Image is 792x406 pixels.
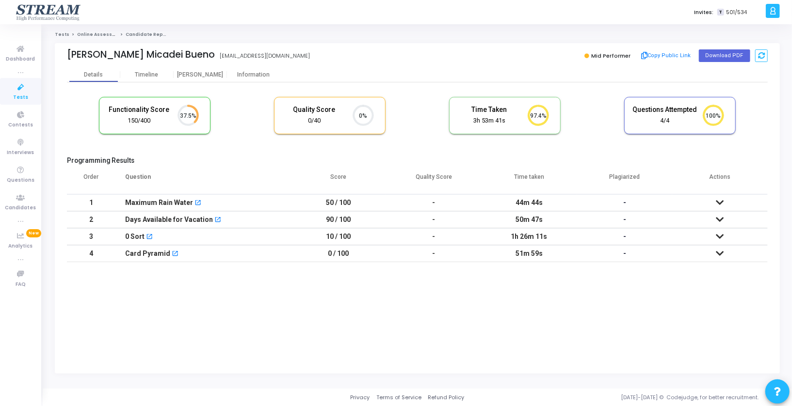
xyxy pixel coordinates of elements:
[172,251,178,258] mat-icon: open_in_new
[457,106,522,114] h5: Time Taken
[386,228,482,245] td: -
[135,71,159,78] div: Timeline
[482,228,577,245] td: 1h 26m 11s
[591,52,630,60] span: Mid Performer
[125,229,145,245] div: 0 Sort
[126,31,170,37] span: Candidate Report
[15,2,82,22] img: logo
[146,234,153,241] mat-icon: open_in_new
[67,49,215,60] div: [PERSON_NAME] Micadei Bueno
[7,176,34,185] span: Questions
[350,393,370,402] a: Privacy
[67,228,115,245] td: 3
[16,281,26,289] span: FAQ
[67,194,115,211] td: 1
[107,106,172,114] h5: Functionality Score
[7,149,34,157] span: Interviews
[726,8,747,16] span: 501/534
[482,194,577,211] td: 44m 44s
[386,245,482,262] td: -
[107,116,172,125] div: 150/400
[717,9,724,16] span: T
[214,217,221,224] mat-icon: open_in_new
[577,167,673,194] th: Plagiarized
[291,228,386,245] td: 10 / 100
[227,71,280,78] div: Information
[482,211,577,228] td: 50m 47s
[26,229,41,237] span: New
[282,116,347,125] div: 0/40
[220,52,310,60] div: [EMAIL_ADDRESS][DOMAIN_NAME]
[67,156,768,165] h5: Programming Results
[13,94,28,102] span: Tests
[672,167,768,194] th: Actions
[55,31,69,37] a: Tests
[84,71,103,78] div: Details
[8,121,33,129] span: Contests
[291,194,386,211] td: 50 / 100
[125,246,170,262] div: Card Pyramid
[632,116,697,125] div: 4/4
[623,233,626,240] span: -
[386,167,482,194] th: Quality Score
[457,116,522,125] div: 3h 53m 41s
[694,8,713,16] label: Invites:
[125,212,213,228] div: Days Available for Vacation
[638,48,694,63] button: Copy Public Link
[291,245,386,262] td: 0 / 100
[376,393,421,402] a: Terms of Service
[291,211,386,228] td: 90 / 100
[623,199,626,206] span: -
[115,167,291,194] th: Question
[623,250,626,257] span: -
[482,245,577,262] td: 51m 59s
[386,194,482,211] td: -
[5,204,36,212] span: Candidates
[77,31,125,37] a: Online Assessment
[55,31,780,38] nav: breadcrumb
[282,106,347,114] h5: Quality Score
[291,167,386,194] th: Score
[428,393,465,402] a: Refund Policy
[67,245,115,262] td: 4
[125,195,193,211] div: Maximum Rain Water
[174,71,227,78] div: [PERSON_NAME]
[465,393,780,402] div: [DATE]-[DATE] © Codejudge, for better recruitment.
[67,167,115,194] th: Order
[623,216,626,223] span: -
[482,167,577,194] th: Time taken
[699,49,750,62] button: Download PDF
[632,106,697,114] h5: Questions Attempted
[386,211,482,228] td: -
[67,211,115,228] td: 2
[194,200,201,207] mat-icon: open_in_new
[9,242,33,250] span: Analytics
[6,55,35,63] span: Dashboard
